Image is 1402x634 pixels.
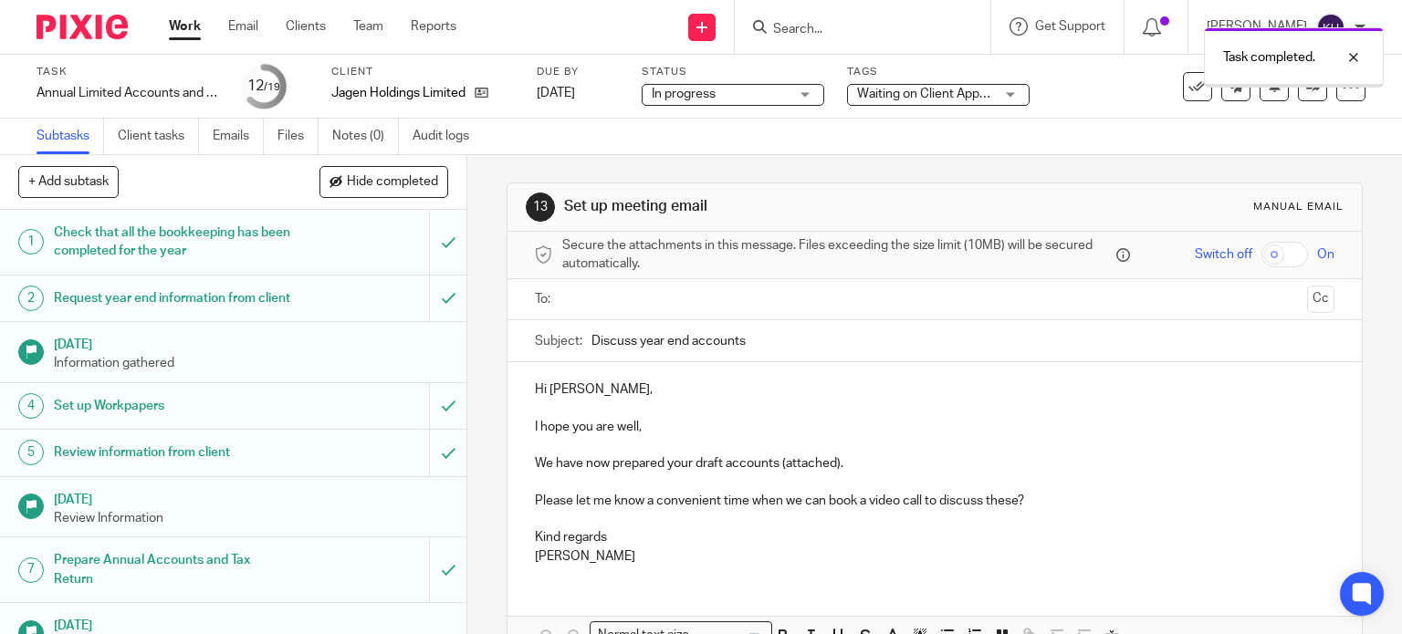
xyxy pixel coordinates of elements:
[37,119,104,154] a: Subtasks
[535,454,1335,473] p: We have now prepared your draft accounts (attached).
[857,88,1007,100] span: Waiting on Client Approval
[18,166,119,197] button: + Add subtask
[353,17,383,36] a: Team
[562,236,1113,274] span: Secure the attachments in this message. Files exceeding the size limit (10MB) will be secured aut...
[1317,245,1334,264] span: On
[642,65,824,79] label: Status
[1307,286,1334,313] button: Cc
[535,528,1335,546] p: Kind regards
[535,418,1335,436] p: I hope you are well,
[331,65,514,79] label: Client
[54,439,292,466] h1: Review information from client
[18,393,44,419] div: 4
[37,84,219,102] div: Annual Limited Accounts and Corporation Tax Return
[18,557,44,583] div: 7
[247,76,280,97] div: 12
[1195,245,1252,264] span: Switch off
[54,486,448,509] h1: [DATE]
[319,166,448,197] button: Hide completed
[652,88,716,100] span: In progress
[277,119,319,154] a: Files
[37,65,219,79] label: Task
[37,15,128,39] img: Pixie
[18,229,44,255] div: 1
[286,17,326,36] a: Clients
[1316,13,1345,42] img: svg%3E
[537,87,575,99] span: [DATE]
[526,192,555,222] div: 13
[535,492,1335,510] p: Please let me know a convenient time when we can book a video call to discuss these?
[18,286,44,311] div: 2
[413,119,483,154] a: Audit logs
[54,219,292,265] h1: Check that all the bookkeeping has been completed for the year
[332,119,399,154] a: Notes (0)
[169,17,201,36] a: Work
[18,440,44,465] div: 5
[54,546,292,593] h1: Prepare Annual Accounts and Tax Return
[535,290,555,308] label: To:
[118,119,199,154] a: Client tasks
[1253,200,1344,214] div: Manual email
[54,392,292,420] h1: Set up Workpapers
[1223,48,1315,67] p: Task completed.
[535,332,582,350] label: Subject:
[213,119,264,154] a: Emails
[535,547,1335,566] p: [PERSON_NAME]
[347,175,438,190] span: Hide completed
[537,65,619,79] label: Due by
[564,197,973,216] h1: Set up meeting email
[411,17,456,36] a: Reports
[264,82,280,92] small: /19
[54,331,448,354] h1: [DATE]
[54,509,448,527] p: Review Information
[228,17,258,36] a: Email
[54,285,292,312] h1: Request year end information from client
[535,380,1335,399] p: Hi [PERSON_NAME],
[54,354,448,372] p: Information gathered
[331,84,466,102] p: Jagen Holdings Limited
